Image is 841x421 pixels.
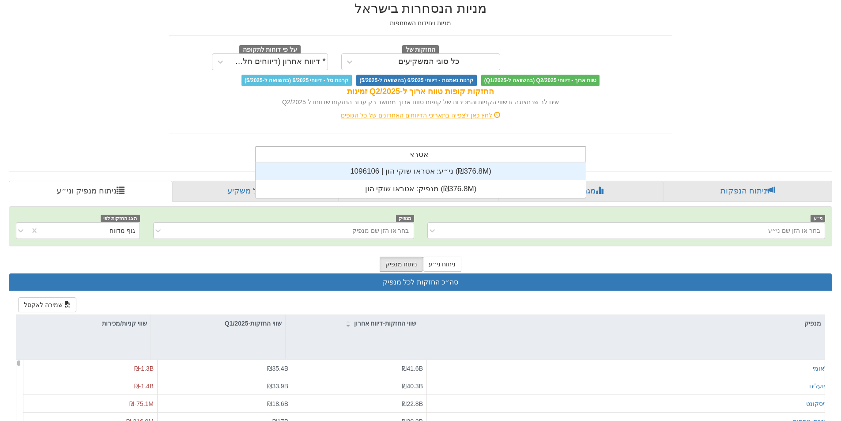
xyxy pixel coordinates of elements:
[101,215,140,222] span: הצג החזקות לפי
[286,315,420,332] div: שווי החזקות-דיווח אחרון
[402,45,439,55] span: החזקות של
[481,75,600,86] span: טווח ארוך - דיווחי Q2/2025 (בהשוואה ל-Q1/2025)
[169,1,672,15] h2: מניות הנסחרות בישראל
[239,45,301,55] span: על פי דוחות לתקופה
[398,57,460,66] div: כל סוגי המשקיעים
[169,86,672,98] div: החזקות קופות טווח ארוך ל-Q2/2025 זמינות
[134,365,154,372] span: ₪-1.3B
[134,383,154,390] span: ₪-1.4B
[256,180,586,198] div: מנפיק: ‏אטראו שוקי הון ‎(₪376.8M)‎
[423,257,462,272] button: ניתוח ני״ע
[9,181,172,202] a: ניתוח מנפיק וני״ע
[230,57,326,66] div: * דיווח אחרון (דיווחים חלקיים)
[420,315,825,332] div: מנפיק
[267,400,288,407] span: ₪18.6B
[402,400,423,407] span: ₪22.8B
[241,75,352,86] span: קרנות סל - דיווחי 6/2025 (בהשוואה ל-5/2025)
[806,399,828,408] button: דיסקונט
[356,75,476,86] span: קרנות נאמנות - דיווחי 6/2025 (בהשוואה ל-5/2025)
[18,297,76,312] button: שמירה לאקסל
[256,163,586,180] div: ני״ע: ‏אטראו שוקי הון | 1096106 ‎(₪376.8M)‎
[396,215,414,222] span: מנפיק
[169,20,672,27] h5: מניות ויחידות השתתפות
[402,365,423,372] span: ₪41.6B
[151,315,285,332] div: שווי החזקות-Q1/2025
[109,226,135,235] div: גוף מדווח
[267,383,288,390] span: ₪33.9B
[813,364,828,373] button: לאומי
[169,98,672,106] div: שים לב שבתצוגה זו שווי הקניות והמכירות של קופות טווח ארוך מחושב רק עבור החזקות שדווחו ל Q2/2025
[16,278,825,286] h3: סה״כ החזקות לכל מנפיק
[809,382,828,391] button: פועלים
[663,181,832,202] a: ניתוח הנפקות
[16,315,151,332] div: שווי קניות/מכירות
[256,163,586,198] div: grid
[129,400,154,407] span: ₪-75.1M
[768,226,820,235] div: בחר או הזן שם ני״ע
[352,226,409,235] div: בחר או הזן שם מנפיק
[402,383,423,390] span: ₪40.3B
[162,111,679,120] div: לחץ כאן לצפייה בתאריכי הדיווחים האחרונים של כל הגופים
[267,365,288,372] span: ₪35.4B
[811,215,825,222] span: ני״ע
[380,257,423,272] button: ניתוח מנפיק
[172,181,338,202] a: פרופיל משקיע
